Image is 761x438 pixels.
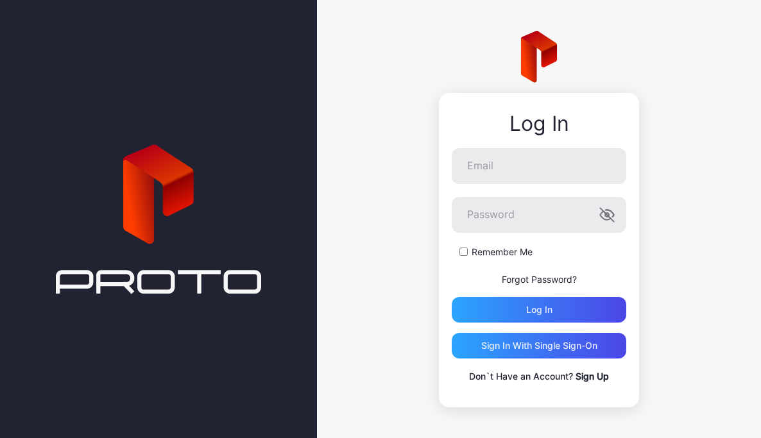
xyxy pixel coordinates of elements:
p: Don`t Have an Account? [452,369,626,384]
div: Log In [452,112,626,135]
div: Log in [526,305,552,315]
label: Remember Me [472,246,533,258]
a: Sign Up [576,371,609,382]
button: Password [599,207,615,223]
input: Password [452,197,626,233]
input: Email [452,148,626,184]
a: Forgot Password? [502,274,577,285]
button: Sign in With Single Sign-On [452,333,626,358]
button: Log in [452,297,626,323]
div: Sign in With Single Sign-On [481,341,597,351]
